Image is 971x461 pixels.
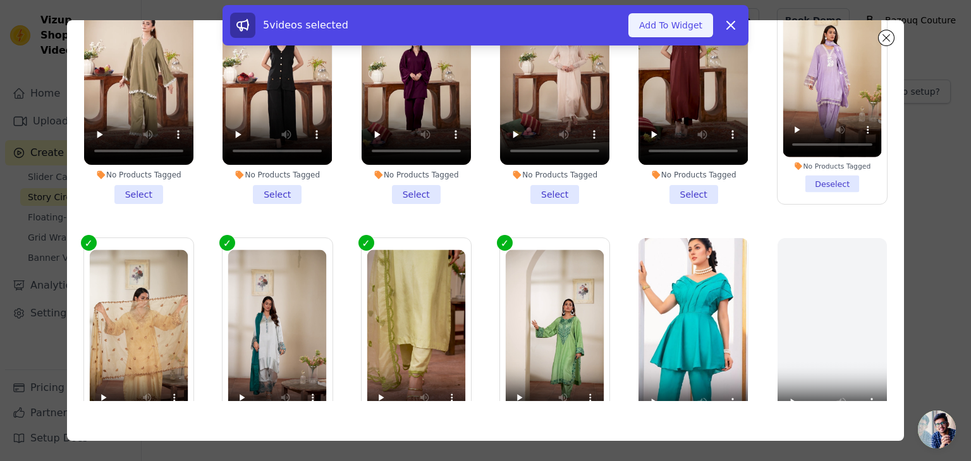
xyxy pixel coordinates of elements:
div: Open chat [918,410,956,448]
div: No Products Tagged [638,170,748,180]
div: No Products Tagged [84,170,193,180]
div: No Products Tagged [783,162,882,171]
div: No Products Tagged [362,170,471,180]
span: 5 videos selected [263,19,348,31]
div: No Products Tagged [223,170,332,180]
div: No Products Tagged [500,170,609,180]
button: Add To Widget [628,13,713,37]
